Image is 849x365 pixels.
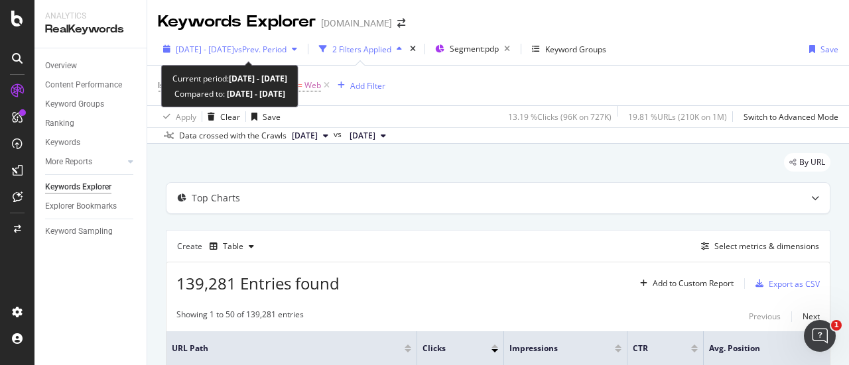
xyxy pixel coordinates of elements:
span: 2025 Aug. 30th [350,130,375,142]
div: Compared to: [174,86,285,101]
div: 13.19 % Clicks ( 96K on 727K ) [508,111,612,123]
button: 2 Filters Applied [314,38,407,60]
button: Select metrics & dimensions [696,238,819,254]
b: [DATE] - [DATE] [229,73,287,84]
button: Switch to Advanced Mode [738,106,838,127]
a: Explorer Bookmarks [45,199,137,213]
a: More Reports [45,155,124,169]
div: Add to Custom Report [653,280,734,287]
div: RealKeywords [45,22,136,37]
a: Keywords Explorer [45,180,137,194]
div: Explorer Bookmarks [45,199,117,213]
a: Keyword Groups [45,97,137,111]
span: Is Branded [158,79,198,91]
button: Add to Custom Report [635,273,734,294]
div: Switch to Advanced Mode [744,111,838,123]
div: Next [803,311,820,322]
iframe: Intercom live chat [804,320,836,352]
a: Overview [45,59,137,73]
div: Content Performance [45,78,122,92]
span: Web [304,76,321,95]
button: Segment:pdp [430,38,515,60]
a: Ranking [45,117,137,130]
div: Apply [176,111,196,123]
button: Table [204,236,259,257]
div: Ranking [45,117,74,130]
div: Save [263,111,281,123]
span: vs Prev. Period [234,44,287,55]
button: [DATE] [287,128,334,144]
div: Table [223,242,243,250]
span: Clicks [423,342,472,354]
span: CTR [633,342,671,354]
button: Save [246,106,281,127]
div: Showing 1 to 50 of 139,281 entries [176,309,304,325]
span: vs [334,129,344,140]
button: Clear [202,106,240,127]
div: 2 Filters Applied [332,44,391,55]
div: [DOMAIN_NAME] [321,17,392,30]
button: Keyword Groups [527,38,612,60]
div: Current period: [172,71,287,86]
span: URL Path [172,342,385,354]
div: Save [820,44,838,55]
span: 139,281 Entries found [176,272,340,294]
div: Keyword Sampling [45,225,113,238]
span: By URL [799,158,825,166]
span: 2025 Sep. 27th [292,130,318,142]
button: Add Filter [332,78,385,93]
div: Keywords [45,136,80,150]
div: Create [177,236,259,257]
div: arrow-right-arrow-left [397,19,405,28]
div: Keyword Groups [45,97,104,111]
div: Data crossed with the Crawls [179,130,287,142]
span: Impressions [509,342,595,354]
button: [DATE] - [DATE]vsPrev. Period [158,38,302,60]
div: Previous [749,311,781,322]
button: Previous [749,309,781,325]
span: Avg. Position [709,342,798,354]
a: Content Performance [45,78,137,92]
div: Select metrics & dimensions [714,240,819,252]
div: legacy label [784,153,830,172]
div: Export as CSV [769,278,820,289]
span: = [298,79,302,91]
div: Overview [45,59,77,73]
span: [DATE] - [DATE] [176,44,234,55]
a: Keyword Sampling [45,225,137,238]
div: Top Charts [192,191,240,205]
span: Segment: pdp [450,43,499,54]
button: Next [803,309,820,325]
div: Clear [220,111,240,123]
button: Apply [158,106,196,127]
div: Analytics [45,11,136,22]
button: [DATE] [344,128,391,144]
div: Add Filter [350,80,385,91]
div: 19.81 % URLs ( 210K on 1M ) [628,111,727,123]
div: Keywords Explorer [158,11,316,33]
div: Keywords Explorer [45,180,111,194]
a: Keywords [45,136,137,150]
div: times [407,42,419,56]
button: Export as CSV [750,273,820,294]
span: 1 [831,320,842,331]
b: [DATE] - [DATE] [225,88,285,99]
button: Save [804,38,838,60]
div: More Reports [45,155,92,169]
div: Keyword Groups [545,44,606,55]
